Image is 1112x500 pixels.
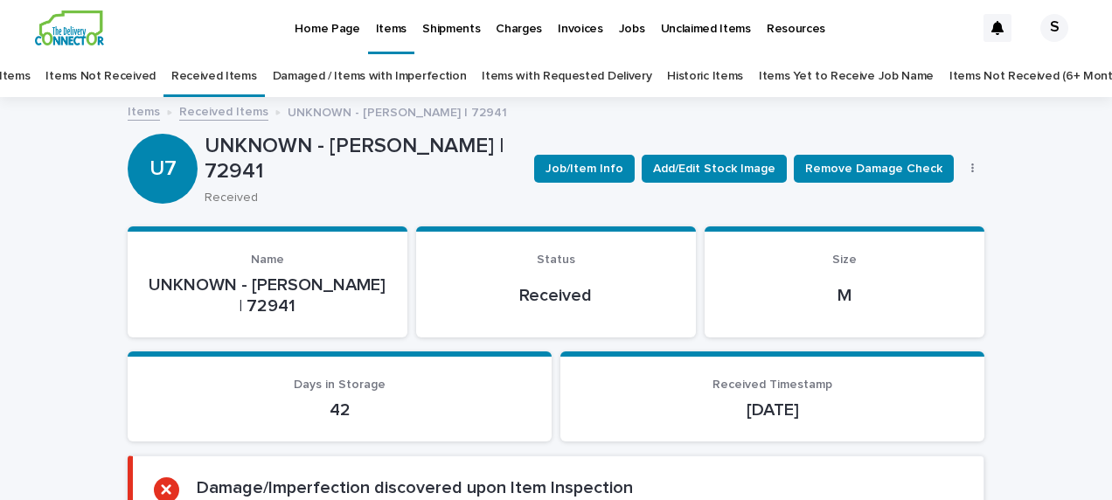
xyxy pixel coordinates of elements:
[251,253,284,266] span: Name
[726,285,963,306] p: M
[437,285,675,306] p: Received
[642,155,787,183] button: Add/Edit Stock Image
[35,10,104,45] img: aCWQmA6OSGG0Kwt8cj3c
[712,378,832,391] span: Received Timestamp
[149,274,386,316] p: UNKNOWN - [PERSON_NAME] | 72941
[1040,14,1068,42] div: S
[534,155,635,183] button: Job/Item Info
[273,56,467,97] a: Damaged / Items with Imperfection
[205,134,520,184] p: UNKNOWN - [PERSON_NAME] | 72941
[205,191,513,205] p: Received
[128,101,160,121] a: Items
[179,101,268,121] a: Received Items
[294,378,386,391] span: Days in Storage
[653,160,775,177] span: Add/Edit Stock Image
[832,253,857,266] span: Size
[805,160,942,177] span: Remove Damage Check
[667,56,743,97] a: Historic Items
[149,399,531,420] p: 42
[128,86,198,181] div: U7
[482,56,651,97] a: Items with Requested Delivery
[288,101,507,121] p: UNKNOWN - [PERSON_NAME] | 72941
[546,160,623,177] span: Job/Item Info
[794,155,954,183] button: Remove Damage Check
[45,56,155,97] a: Items Not Received
[197,477,633,498] h2: Damage/Imperfection discovered upon Item Inspection
[171,56,257,97] a: Received Items
[581,399,963,420] p: [DATE]
[759,56,934,97] a: Items Yet to Receive Job Name
[537,253,575,266] span: Status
